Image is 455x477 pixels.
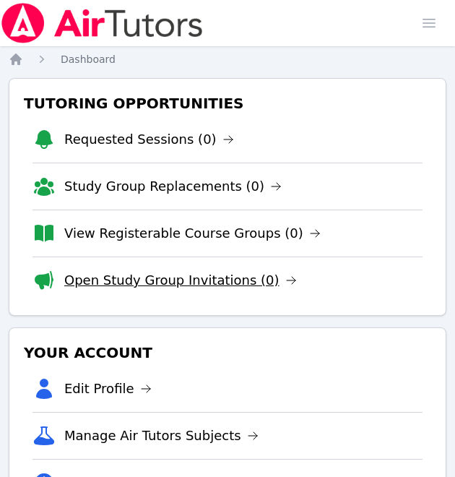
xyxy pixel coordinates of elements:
[21,340,434,366] h3: Your Account
[21,90,434,116] h3: Tutoring Opportunities
[64,426,259,446] a: Manage Air Tutors Subjects
[64,129,234,150] a: Requested Sessions (0)
[64,176,282,197] a: Study Group Replacements (0)
[61,53,116,65] span: Dashboard
[64,270,297,291] a: Open Study Group Invitations (0)
[64,379,152,399] a: Edit Profile
[61,52,116,66] a: Dashboard
[64,223,321,244] a: View Registerable Course Groups (0)
[9,52,446,66] nav: Breadcrumb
